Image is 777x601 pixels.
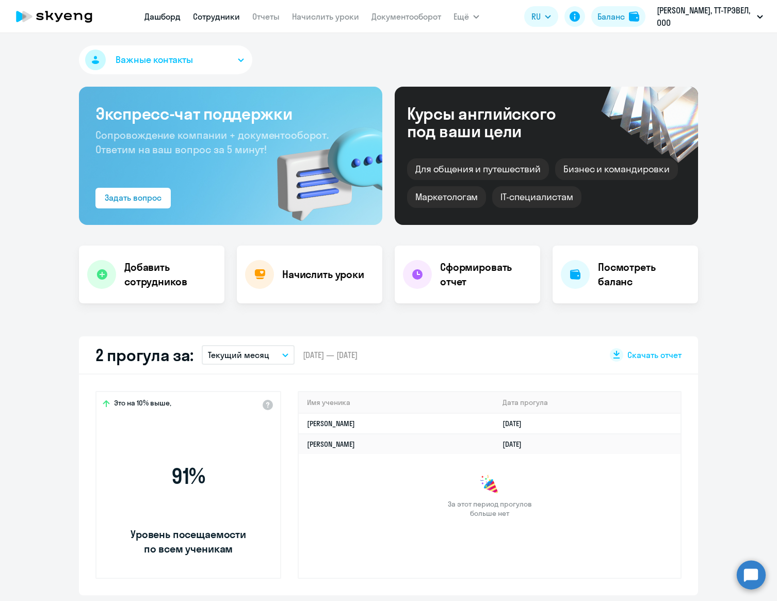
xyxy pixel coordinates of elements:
[597,10,625,23] div: Баланс
[307,440,355,449] a: [PERSON_NAME]
[95,103,366,124] h3: Экспресс-чат поддержки
[446,499,533,518] span: За этот период прогулов больше нет
[407,105,584,140] div: Курсы английского под ваши цели
[129,527,248,556] span: Уровень посещаемости по всем ученикам
[657,4,753,29] p: [PERSON_NAME], ТТ-ТРЭВЕЛ, ООО
[202,345,295,365] button: Текущий месяц
[129,464,248,489] span: 91 %
[492,186,581,208] div: IT-специалистам
[454,10,469,23] span: Ещё
[124,260,216,289] h4: Добавить сотрудников
[407,158,549,180] div: Для общения и путешествий
[292,11,359,22] a: Начислить уроки
[252,11,280,22] a: Отчеты
[282,267,364,282] h4: Начислить уроки
[299,392,494,413] th: Имя ученика
[407,186,486,208] div: Маркетологам
[479,475,500,495] img: congrats
[555,158,678,180] div: Бизнес и командировки
[208,349,269,361] p: Текущий месяц
[627,349,682,361] span: Скачать отчет
[503,440,530,449] a: [DATE]
[531,10,541,23] span: RU
[95,128,329,156] span: Сопровождение компании + документооборот. Ответим на ваш вопрос за 5 минут!
[440,260,532,289] h4: Сформировать отчет
[116,53,193,67] span: Важные контакты
[95,188,171,208] button: Задать вопрос
[105,191,161,204] div: Задать вопрос
[114,398,171,411] span: Это на 10% выше,
[494,392,681,413] th: Дата прогула
[598,260,690,289] h4: Посмотреть баланс
[371,11,441,22] a: Документооборот
[454,6,479,27] button: Ещё
[307,419,355,428] a: [PERSON_NAME]
[144,11,181,22] a: Дашборд
[79,45,252,74] button: Важные контакты
[524,6,558,27] button: RU
[193,11,240,22] a: Сотрудники
[95,345,193,365] h2: 2 прогула за:
[591,6,645,27] button: Балансbalance
[629,11,639,22] img: balance
[503,419,530,428] a: [DATE]
[262,109,382,225] img: bg-img
[303,349,358,361] span: [DATE] — [DATE]
[652,4,768,29] button: [PERSON_NAME], ТТ-ТРЭВЕЛ, ООО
